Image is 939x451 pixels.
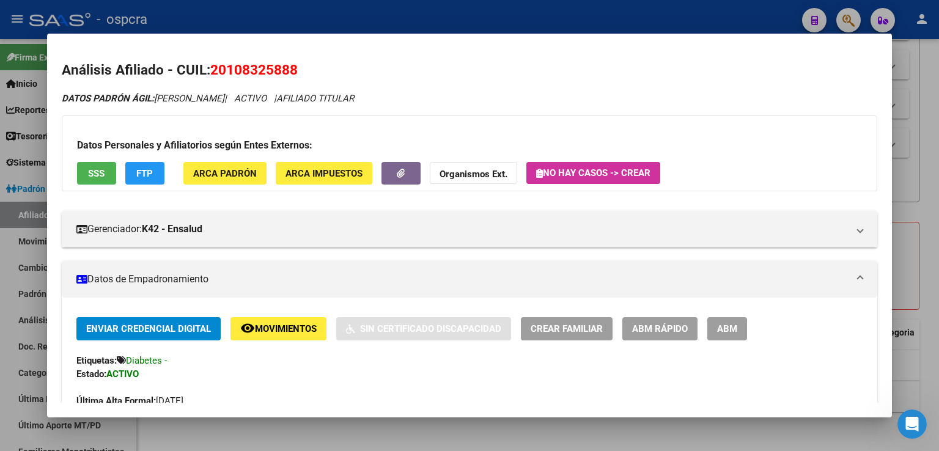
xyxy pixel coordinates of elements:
[62,93,354,104] i: | ACTIVO |
[285,168,363,179] span: ARCA Impuestos
[126,355,167,366] span: Diabetes -
[336,317,511,340] button: Sin Certificado Discapacidad
[276,162,372,185] button: ARCA Impuestos
[897,409,927,439] iframe: Intercom live chat
[76,369,106,380] strong: Estado:
[88,168,105,179] span: SSS
[142,222,202,237] strong: K42 - Ensalud
[210,62,298,78] span: 20108325888
[77,138,862,153] h3: Datos Personales y Afiliatorios según Entes Externos:
[707,317,747,340] button: ABM
[276,93,354,104] span: AFILIADO TITULAR
[62,211,877,248] mat-expansion-panel-header: Gerenciador:K42 - Ensalud
[440,169,507,180] strong: Organismos Ext.
[125,162,164,185] button: FTP
[76,222,848,237] mat-panel-title: Gerenciador:
[717,324,737,335] span: ABM
[531,324,603,335] span: Crear Familiar
[230,317,326,340] button: Movimientos
[255,324,317,335] span: Movimientos
[76,317,221,340] button: Enviar Credencial Digital
[62,261,877,298] mat-expansion-panel-header: Datos de Empadronamiento
[76,272,848,287] mat-panel-title: Datos de Empadronamiento
[360,324,501,335] span: Sin Certificado Discapacidad
[76,355,117,366] strong: Etiquetas:
[86,324,211,335] span: Enviar Credencial Digital
[521,317,613,340] button: Crear Familiar
[536,167,650,178] span: No hay casos -> Crear
[62,93,154,104] strong: DATOS PADRÓN ÁGIL:
[76,395,183,406] span: [DATE]
[62,60,877,81] h2: Análisis Afiliado - CUIL:
[430,162,517,185] button: Organismos Ext.
[106,369,139,380] strong: ACTIVO
[62,93,224,104] span: [PERSON_NAME]
[76,395,156,406] strong: Última Alta Formal:
[240,321,255,335] mat-icon: remove_red_eye
[622,317,698,340] button: ABM Rápido
[183,162,267,185] button: ARCA Padrón
[136,168,153,179] span: FTP
[193,168,257,179] span: ARCA Padrón
[526,162,660,184] button: No hay casos -> Crear
[632,324,688,335] span: ABM Rápido
[77,162,116,185] button: SSS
